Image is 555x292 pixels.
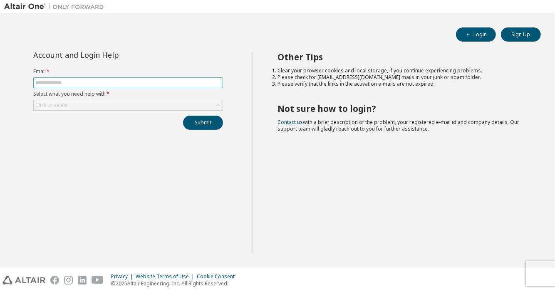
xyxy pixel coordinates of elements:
li: Please check for [EMAIL_ADDRESS][DOMAIN_NAME] mails in your junk or spam folder. [278,74,526,81]
a: Contact us [278,119,303,126]
p: © 2025 Altair Engineering, Inc. All Rights Reserved. [111,280,240,287]
img: youtube.svg [92,276,104,285]
div: Click to select [34,100,223,110]
div: Click to select [35,102,68,109]
div: Cookie Consent [197,273,240,280]
h2: Other Tips [278,52,526,62]
img: facebook.svg [50,276,59,285]
h2: Not sure how to login? [278,103,526,114]
img: instagram.svg [64,276,73,285]
li: Clear your browser cookies and local storage, if you continue experiencing problems. [278,67,526,74]
img: linkedin.svg [78,276,87,285]
img: Altair One [4,2,108,11]
button: Submit [183,116,223,130]
span: with a brief description of the problem, your registered e-mail id and company details. Our suppo... [278,119,520,132]
label: Email [33,68,223,75]
div: Account and Login Help [33,52,185,58]
img: altair_logo.svg [2,276,45,285]
button: Sign Up [501,27,541,42]
div: Website Terms of Use [136,273,197,280]
div: Privacy [111,273,136,280]
li: Please verify that the links in the activation e-mails are not expired. [278,81,526,87]
button: Login [456,27,496,42]
label: Select what you need help with [33,91,223,97]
